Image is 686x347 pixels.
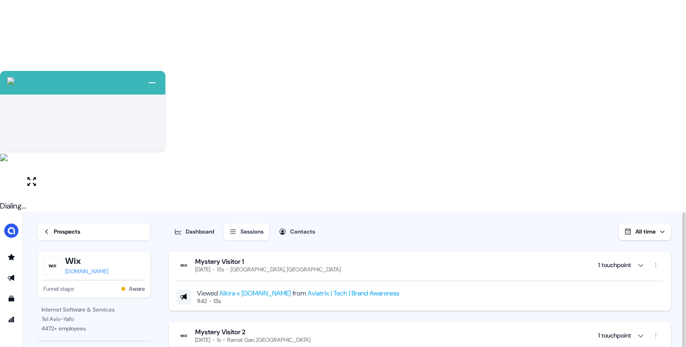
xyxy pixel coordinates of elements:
[197,289,399,297] div: Viewed from
[129,284,145,294] button: Aware
[4,291,19,306] a: Go to templates
[227,336,310,344] div: Ramat Gan, [GEOGRAPHIC_DATA]
[4,250,19,265] a: Go to prospects
[42,324,146,333] div: 4472 + employees
[65,267,108,276] a: [DOMAIN_NAME]
[195,328,310,336] div: Mystery Visitor 2
[42,314,146,324] div: Tel Aviv-Yafo
[7,77,15,85] img: callcloud-icon-white-35.svg
[65,255,108,267] button: Wix
[240,227,264,236] div: Sessions
[43,284,74,294] span: Funnel stage:
[176,273,663,305] div: Mystery Visitor 1[DATE]13s[GEOGRAPHIC_DATA], [GEOGRAPHIC_DATA] 1 touchpoint
[195,266,210,273] div: [DATE]
[4,312,19,327] a: Go to attribution
[4,270,19,286] a: Go to outbound experience
[635,228,656,235] span: All time
[217,336,221,344] div: 1s
[308,289,399,297] a: Aviatrix | Tech | Brand Awareness
[217,266,224,273] div: 13s
[273,223,321,240] button: Contacts
[197,297,207,305] div: 11:42
[38,223,150,240] a: Prospects
[219,289,291,297] a: Alkira x [DOMAIN_NAME]
[186,227,214,236] div: Dashboard
[231,266,341,273] div: [GEOGRAPHIC_DATA], [GEOGRAPHIC_DATA]
[195,257,341,266] div: Mystery Visitor 1
[176,328,663,344] button: Mystery Visitor 2[DATE]1sRamat Gan, [GEOGRAPHIC_DATA] 1 touchpoint
[54,227,80,236] div: Prospects
[618,223,671,240] button: All time
[169,223,220,240] button: Dashboard
[598,331,631,340] div: 1 touchpoint
[223,223,269,240] button: Sessions
[290,227,315,236] div: Contacts
[195,336,210,344] div: [DATE]
[176,257,663,273] button: Mystery Visitor 1[DATE]13s[GEOGRAPHIC_DATA], [GEOGRAPHIC_DATA] 1 touchpoint
[598,260,631,270] div: 1 touchpoint
[214,297,221,305] div: 13s
[42,305,146,314] div: Internet Software & Services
